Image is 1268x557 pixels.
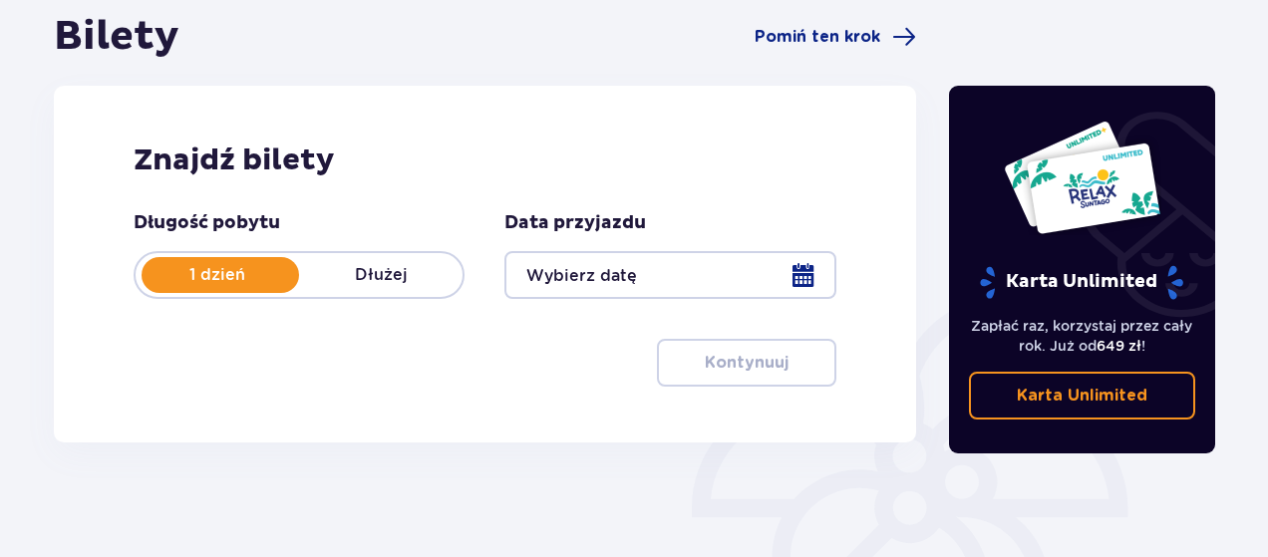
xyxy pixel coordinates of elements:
a: Karta Unlimited [969,372,1196,419]
p: Kontynuuj [705,352,789,374]
span: Pomiń ten krok [755,26,880,48]
p: Zapłać raz, korzystaj przez cały rok. Już od ! [969,316,1196,356]
span: 649 zł [1097,338,1141,354]
p: 1 dzień [136,264,299,286]
h1: Bilety [54,12,179,62]
p: Karta Unlimited [1017,385,1147,407]
p: Data przyjazdu [504,211,646,235]
h2: Znajdź bilety [134,141,836,179]
button: Kontynuuj [657,339,836,387]
p: Długość pobytu [134,211,280,235]
p: Dłużej [299,264,463,286]
p: Karta Unlimited [978,265,1185,300]
a: Pomiń ten krok [755,25,916,49]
